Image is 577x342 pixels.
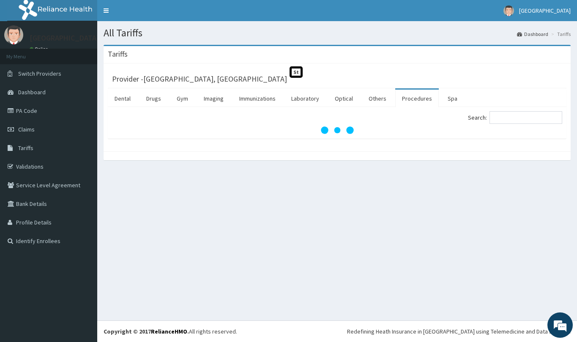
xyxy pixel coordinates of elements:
[30,46,50,52] a: Online
[139,90,168,107] a: Drugs
[170,90,195,107] a: Gym
[347,327,571,336] div: Redefining Heath Insurance in [GEOGRAPHIC_DATA] using Telemedicine and Data Science!
[468,111,562,124] label: Search:
[489,111,562,124] input: Search:
[30,34,99,42] p: [GEOGRAPHIC_DATA]
[18,70,61,77] span: Switch Providers
[284,90,326,107] a: Laboratory
[517,30,548,38] a: Dashboard
[362,90,393,107] a: Others
[503,5,514,16] img: User Image
[4,25,23,44] img: User Image
[519,7,571,14] span: [GEOGRAPHIC_DATA]
[441,90,464,107] a: Spa
[108,90,137,107] a: Dental
[108,50,128,58] h3: Tariffs
[320,113,354,147] svg: audio-loading
[104,27,571,38] h1: All Tariffs
[290,66,303,78] span: St
[18,88,46,96] span: Dashboard
[112,75,287,83] h3: Provider - [GEOGRAPHIC_DATA], [GEOGRAPHIC_DATA]
[18,144,33,152] span: Tariffs
[232,90,282,107] a: Immunizations
[104,328,189,335] strong: Copyright © 2017 .
[395,90,439,107] a: Procedures
[97,320,577,342] footer: All rights reserved.
[328,90,360,107] a: Optical
[549,30,571,38] li: Tariffs
[18,126,35,133] span: Claims
[151,328,187,335] a: RelianceHMO
[197,90,230,107] a: Imaging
